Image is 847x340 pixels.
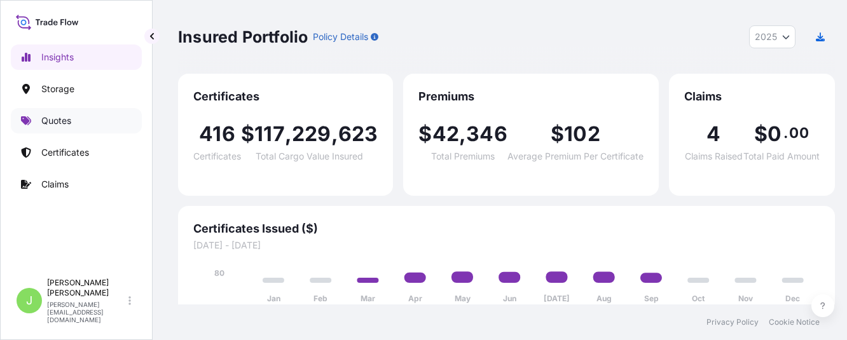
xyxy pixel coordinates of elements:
[503,294,516,303] tspan: Jun
[754,124,768,144] span: $
[785,294,800,303] tspan: Dec
[254,124,285,144] span: 117
[267,294,280,303] tspan: Jan
[418,124,432,144] span: $
[331,124,338,144] span: ,
[193,89,378,104] span: Certificates
[551,124,564,144] span: $
[11,172,142,197] a: Claims
[769,317,820,327] a: Cookie Notice
[692,294,705,303] tspan: Oct
[564,124,600,144] span: 102
[193,221,820,236] span: Certificates Issued ($)
[47,278,126,298] p: [PERSON_NAME] [PERSON_NAME]
[596,294,612,303] tspan: Aug
[768,124,782,144] span: 0
[292,124,331,144] span: 229
[783,128,788,138] span: .
[685,152,743,161] span: Claims Raised
[361,294,375,303] tspan: Mar
[199,124,235,144] span: 416
[313,31,368,43] p: Policy Details
[26,294,32,307] span: J
[544,294,570,303] tspan: [DATE]
[684,89,820,104] span: Claims
[11,108,142,133] a: Quotes
[743,152,820,161] span: Total Paid Amount
[789,128,808,138] span: 00
[193,152,241,161] span: Certificates
[755,31,777,43] span: 2025
[313,294,327,303] tspan: Feb
[706,317,759,327] a: Privacy Policy
[214,268,224,278] tspan: 80
[338,124,378,144] span: 623
[241,124,254,144] span: $
[408,294,422,303] tspan: Apr
[459,124,466,144] span: ,
[47,301,126,323] p: [PERSON_NAME][EMAIL_ADDRESS][DOMAIN_NAME]
[178,27,308,47] p: Insured Portfolio
[41,178,69,191] p: Claims
[256,152,363,161] span: Total Cargo Value Insured
[11,76,142,102] a: Storage
[706,124,720,144] span: 4
[11,44,142,70] a: Insights
[644,294,659,303] tspan: Sep
[455,294,471,303] tspan: May
[11,140,142,165] a: Certificates
[41,146,89,159] p: Certificates
[432,124,459,144] span: 42
[41,83,74,95] p: Storage
[749,25,795,48] button: Year Selector
[418,89,643,104] span: Premiums
[507,152,644,161] span: Average Premium Per Certificate
[41,51,74,64] p: Insights
[466,124,507,144] span: 346
[738,294,754,303] tspan: Nov
[193,239,820,252] span: [DATE] - [DATE]
[431,152,495,161] span: Total Premiums
[285,124,292,144] span: ,
[41,114,71,127] p: Quotes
